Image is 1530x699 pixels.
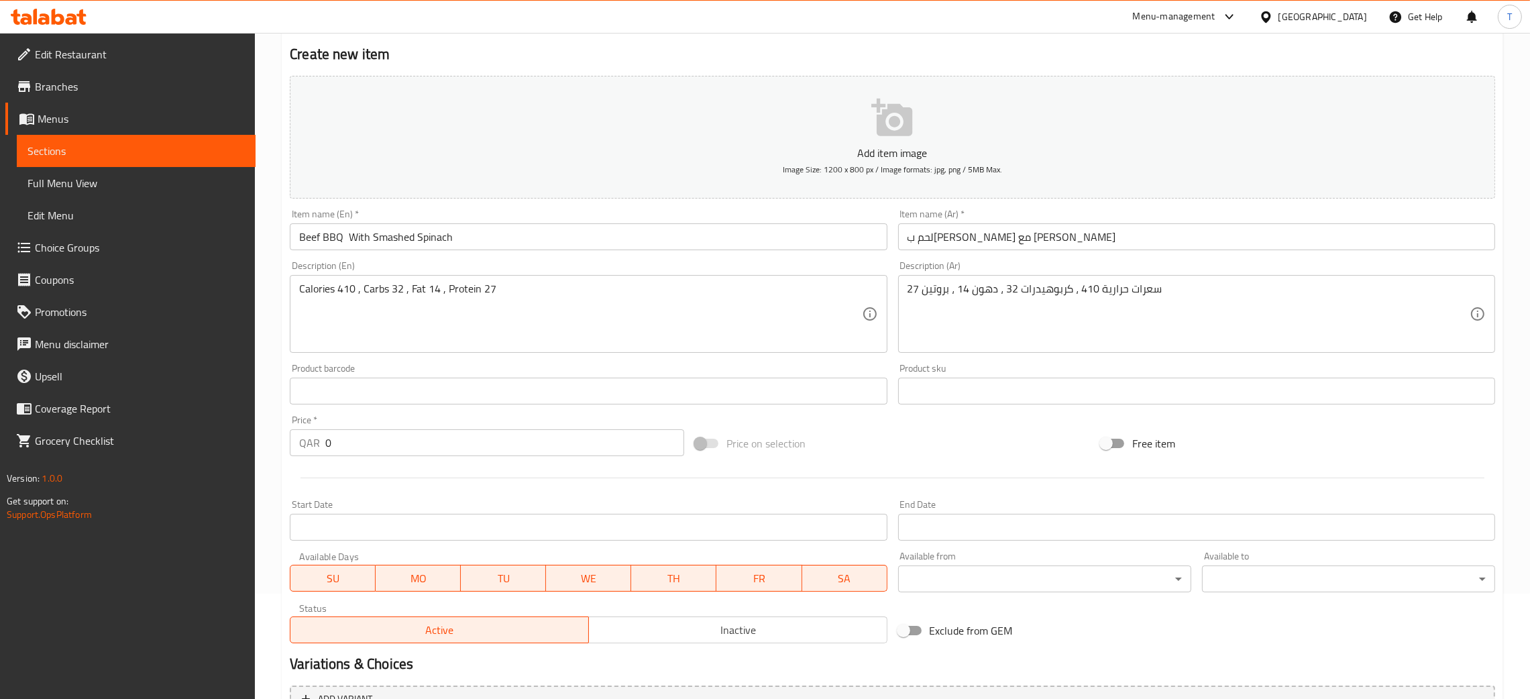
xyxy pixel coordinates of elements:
[783,162,1002,177] span: Image Size: 1200 x 800 px / Image formats: jpg, png / 5MB Max.
[35,304,245,320] span: Promotions
[17,135,256,167] a: Sections
[38,111,245,127] span: Menus
[290,654,1495,674] h2: Variations & Choices
[290,223,887,250] input: Enter name En
[290,76,1495,199] button: Add item imageImage Size: 1200 x 800 px / Image formats: jpg, png / 5MB Max.
[35,400,245,417] span: Coverage Report
[290,616,589,643] button: Active
[1133,9,1215,25] div: Menu-management
[5,360,256,392] a: Upsell
[376,565,461,592] button: MO
[5,38,256,70] a: Edit Restaurant
[290,565,376,592] button: SU
[5,70,256,103] a: Branches
[1278,9,1367,24] div: [GEOGRAPHIC_DATA]
[7,506,92,523] a: Support.OpsPlatform
[5,296,256,328] a: Promotions
[5,231,256,264] a: Choice Groups
[5,328,256,360] a: Menu disclaimer
[7,470,40,487] span: Version:
[381,569,455,588] span: MO
[7,492,68,510] span: Get support on:
[35,78,245,95] span: Branches
[311,145,1474,161] p: Add item image
[299,282,861,346] textarea: Calories 410 , Carbs 32 , Fat 14 , Protein 27
[296,569,370,588] span: SU
[1202,566,1495,592] div: ​
[716,565,802,592] button: FR
[930,623,1013,639] span: Exclude from GEM
[802,565,887,592] button: SA
[35,46,245,62] span: Edit Restaurant
[17,167,256,199] a: Full Menu View
[461,565,546,592] button: TU
[325,429,684,456] input: Please enter price
[898,566,1191,592] div: ​
[35,368,245,384] span: Upsell
[35,336,245,352] span: Menu disclaimer
[28,207,245,223] span: Edit Menu
[5,264,256,296] a: Coupons
[546,565,631,592] button: WE
[5,392,256,425] a: Coverage Report
[594,621,882,640] span: Inactive
[28,143,245,159] span: Sections
[290,378,887,405] input: Please enter product barcode
[588,616,887,643] button: Inactive
[35,272,245,288] span: Coupons
[722,569,796,588] span: FR
[35,239,245,256] span: Choice Groups
[35,433,245,449] span: Grocery Checklist
[296,621,584,640] span: Active
[290,44,1495,64] h2: Create new item
[898,223,1495,250] input: Enter name Ar
[28,175,245,191] span: Full Menu View
[5,425,256,457] a: Grocery Checklist
[1507,9,1512,24] span: T
[466,569,541,588] span: TU
[551,569,626,588] span: WE
[5,103,256,135] a: Menus
[42,470,62,487] span: 1.0.0
[631,565,716,592] button: TH
[908,282,1470,346] textarea: سعرات حرارية 410 ، كربوهيدرات 32 ، دهون 14 ، بروتين 27
[17,199,256,231] a: Edit Menu
[808,569,882,588] span: SA
[1132,435,1175,451] span: Free item
[726,435,806,451] span: Price on selection
[898,378,1495,405] input: Please enter product sku
[299,435,320,451] p: QAR
[637,569,711,588] span: TH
